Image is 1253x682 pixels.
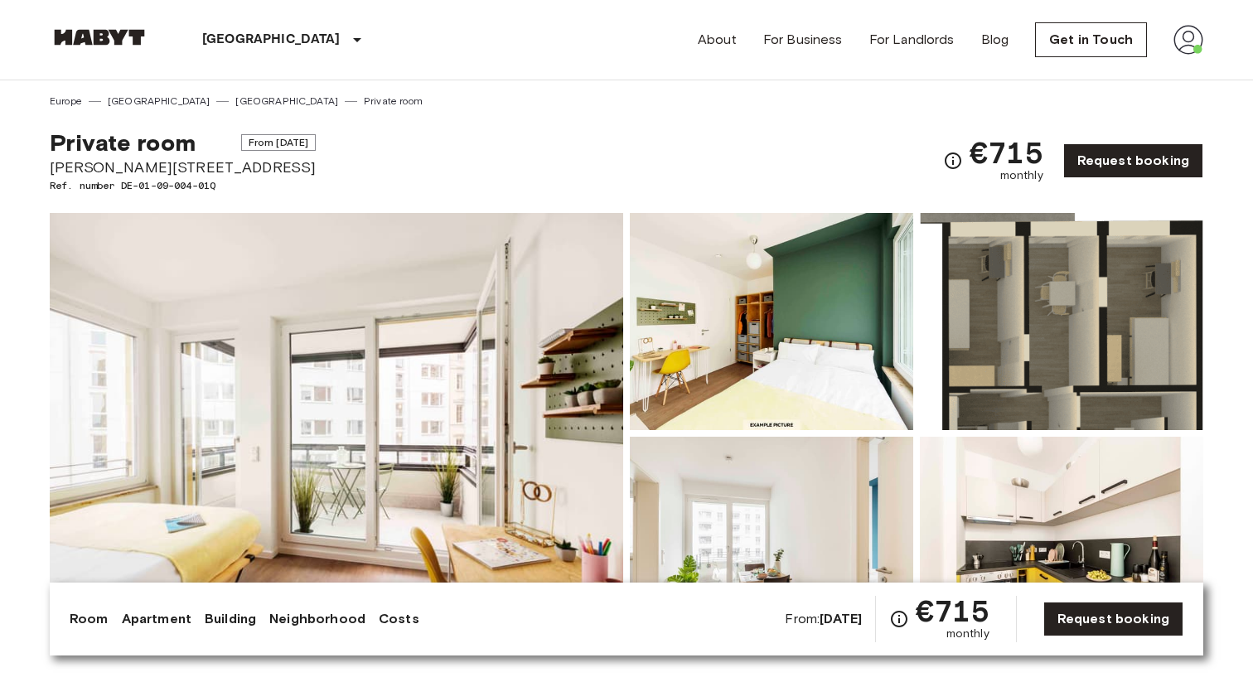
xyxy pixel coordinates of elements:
a: Apartment [122,609,191,629]
span: From: [785,610,862,628]
span: Private room [50,128,196,157]
a: Building [205,609,256,629]
a: Request booking [1063,143,1203,178]
p: [GEOGRAPHIC_DATA] [202,30,341,50]
img: avatar [1173,25,1203,55]
a: Room [70,609,109,629]
a: Costs [379,609,419,629]
a: [GEOGRAPHIC_DATA] [235,94,338,109]
span: €715 [916,596,989,626]
span: From [DATE] [241,134,317,151]
span: monthly [946,626,989,642]
a: Get in Touch [1035,22,1147,57]
a: Europe [50,94,82,109]
b: [DATE] [820,611,862,626]
span: Ref. number DE-01-09-004-01Q [50,178,316,193]
a: Blog [981,30,1009,50]
a: Request booking [1043,602,1183,636]
img: Picture of unit DE-01-09-004-01Q [920,213,1203,430]
span: €715 [970,138,1043,167]
img: Picture of unit DE-01-09-004-01Q [630,437,913,654]
span: [PERSON_NAME][STREET_ADDRESS] [50,157,316,178]
a: About [698,30,737,50]
svg: Check cost overview for full price breakdown. Please note that discounts apply to new joiners onl... [889,609,909,629]
a: For Business [763,30,843,50]
img: Picture of unit DE-01-09-004-01Q [630,213,913,430]
img: Picture of unit DE-01-09-004-01Q [920,437,1203,654]
svg: Check cost overview for full price breakdown. Please note that discounts apply to new joiners onl... [943,151,963,171]
a: Private room [364,94,423,109]
a: [GEOGRAPHIC_DATA] [108,94,210,109]
img: Habyt [50,29,149,46]
a: For Landlords [869,30,955,50]
span: monthly [1000,167,1043,184]
img: Marketing picture of unit DE-01-09-004-01Q [50,213,623,654]
a: Neighborhood [269,609,365,629]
